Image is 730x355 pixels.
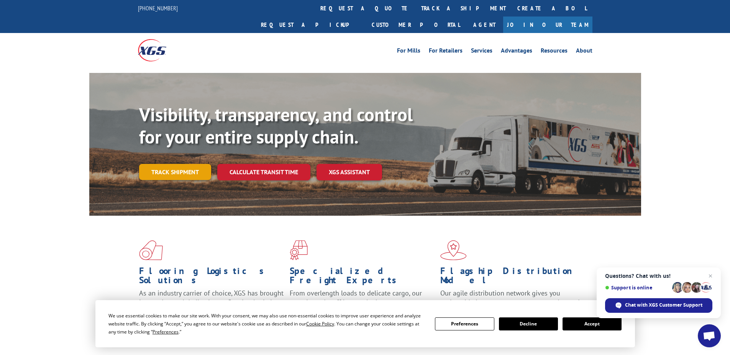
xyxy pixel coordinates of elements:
img: xgs-icon-total-supply-chain-intelligence-red [139,240,163,260]
a: Track shipment [139,164,211,180]
a: About [576,48,592,56]
span: Preferences [153,329,179,335]
div: Chat with XGS Customer Support [605,298,712,313]
span: Chat with XGS Customer Support [625,302,702,309]
button: Preferences [435,317,494,330]
a: For Retailers [429,48,463,56]
h1: Flagship Distribution Model [440,266,585,289]
span: Questions? Chat with us! [605,273,712,279]
img: xgs-icon-focused-on-flooring-red [290,240,308,260]
span: Support is online [605,285,669,291]
button: Decline [499,317,558,330]
a: Request a pickup [255,17,366,33]
a: Customer Portal [366,17,466,33]
span: Our agile distribution network gives you nationwide inventory management on demand. [440,289,581,307]
a: Services [471,48,492,56]
a: Join Our Team [503,17,592,33]
a: XGS ASSISTANT [317,164,382,180]
p: From overlength loads to delicate cargo, our experienced staff knows the best way to move your fr... [290,289,435,323]
span: Close chat [706,271,715,281]
h1: Flooring Logistics Solutions [139,266,284,289]
h1: Specialized Freight Experts [290,266,435,289]
span: As an industry carrier of choice, XGS has brought innovation and dedication to flooring logistics... [139,289,284,316]
a: Advantages [501,48,532,56]
b: Visibility, transparency, and control for your entire supply chain. [139,102,413,149]
div: We use essential cookies to make our site work. With your consent, we may also use non-essential ... [108,312,426,336]
button: Accept [563,317,622,330]
a: For Mills [397,48,420,56]
a: Agent [466,17,503,33]
a: [PHONE_NUMBER] [138,4,178,12]
div: Cookie Consent Prompt [95,300,635,347]
a: Calculate transit time [217,164,310,180]
div: Open chat [698,324,721,347]
span: Cookie Policy [306,320,334,327]
img: xgs-icon-flagship-distribution-model-red [440,240,467,260]
a: Resources [541,48,568,56]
